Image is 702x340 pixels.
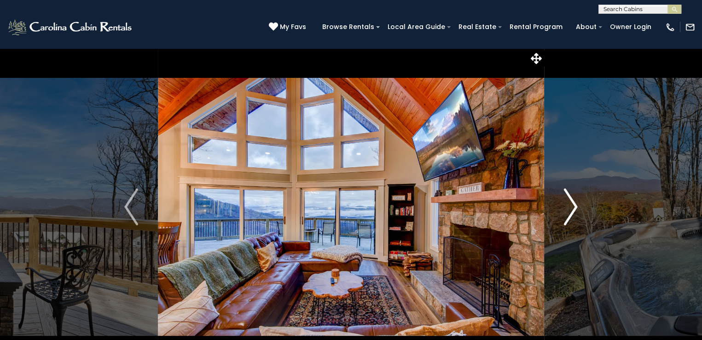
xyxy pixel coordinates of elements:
img: White-1-2.png [7,18,134,36]
a: Local Area Guide [383,20,450,34]
a: Browse Rentals [318,20,379,34]
a: Real Estate [454,20,501,34]
span: My Favs [280,22,306,32]
img: arrow [124,188,138,225]
img: phone-regular-white.png [665,22,675,32]
img: mail-regular-white.png [685,22,695,32]
a: Owner Login [605,20,656,34]
a: My Favs [269,22,308,32]
img: arrow [564,188,578,225]
a: Rental Program [505,20,567,34]
a: About [571,20,601,34]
